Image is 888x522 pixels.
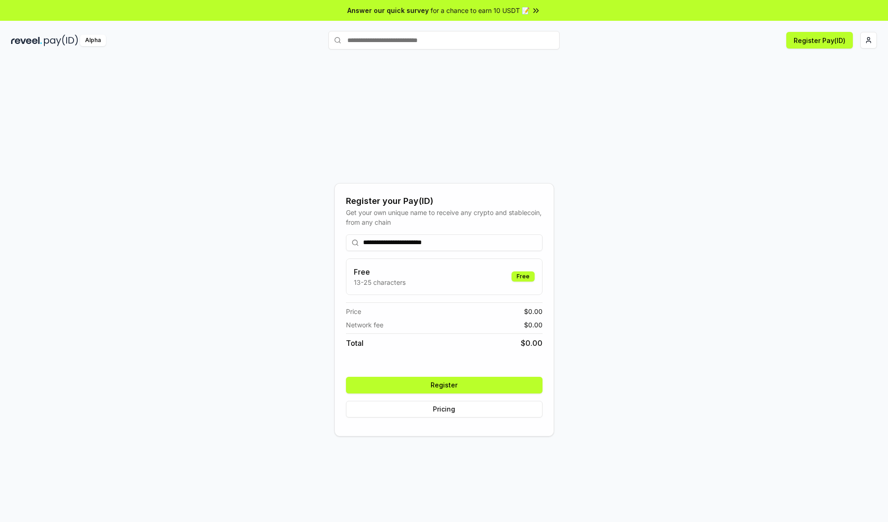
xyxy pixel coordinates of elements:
[524,307,543,316] span: $ 0.00
[11,35,42,46] img: reveel_dark
[346,401,543,418] button: Pricing
[354,277,406,287] p: 13-25 characters
[521,338,543,349] span: $ 0.00
[346,338,364,349] span: Total
[44,35,78,46] img: pay_id
[346,320,383,330] span: Network fee
[786,32,853,49] button: Register Pay(ID)
[431,6,530,15] span: for a chance to earn 10 USDT 📝
[346,377,543,393] button: Register
[512,271,535,282] div: Free
[354,266,406,277] h3: Free
[524,320,543,330] span: $ 0.00
[346,208,543,227] div: Get your own unique name to receive any crypto and stablecoin, from any chain
[346,307,361,316] span: Price
[80,35,106,46] div: Alpha
[347,6,429,15] span: Answer our quick survey
[346,195,543,208] div: Register your Pay(ID)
